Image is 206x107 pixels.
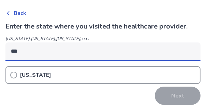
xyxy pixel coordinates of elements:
[155,87,201,105] button: Next
[20,71,51,79] p: [US_STATE]
[5,36,201,42] p: , etc.
[5,36,80,42] i: [US_STATE] [US_STATE]
[30,36,56,42] i: , ,
[5,21,201,32] h2: Enter the state where you visited the healthcare provider.
[14,9,26,17] p: Back
[31,36,55,42] i: [US_STATE]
